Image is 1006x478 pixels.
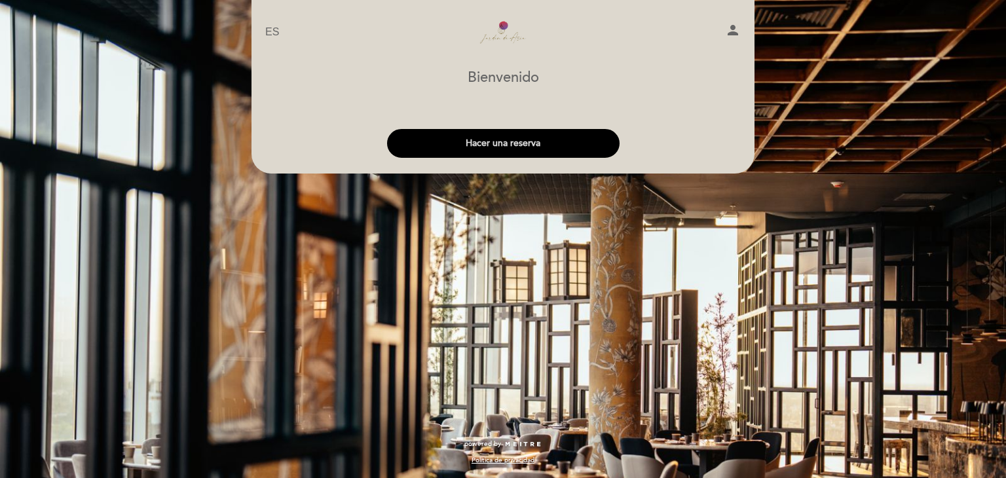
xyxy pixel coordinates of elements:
[421,14,585,50] a: [GEOGRAPHIC_DATA]
[504,441,542,448] img: MEITRE
[725,22,741,43] button: person
[387,129,620,158] button: Hacer una reserva
[472,456,534,465] a: Política de privacidad
[725,22,741,38] i: person
[464,439,501,449] span: powered by
[464,439,542,449] a: powered by
[468,70,539,86] h1: Bienvenido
